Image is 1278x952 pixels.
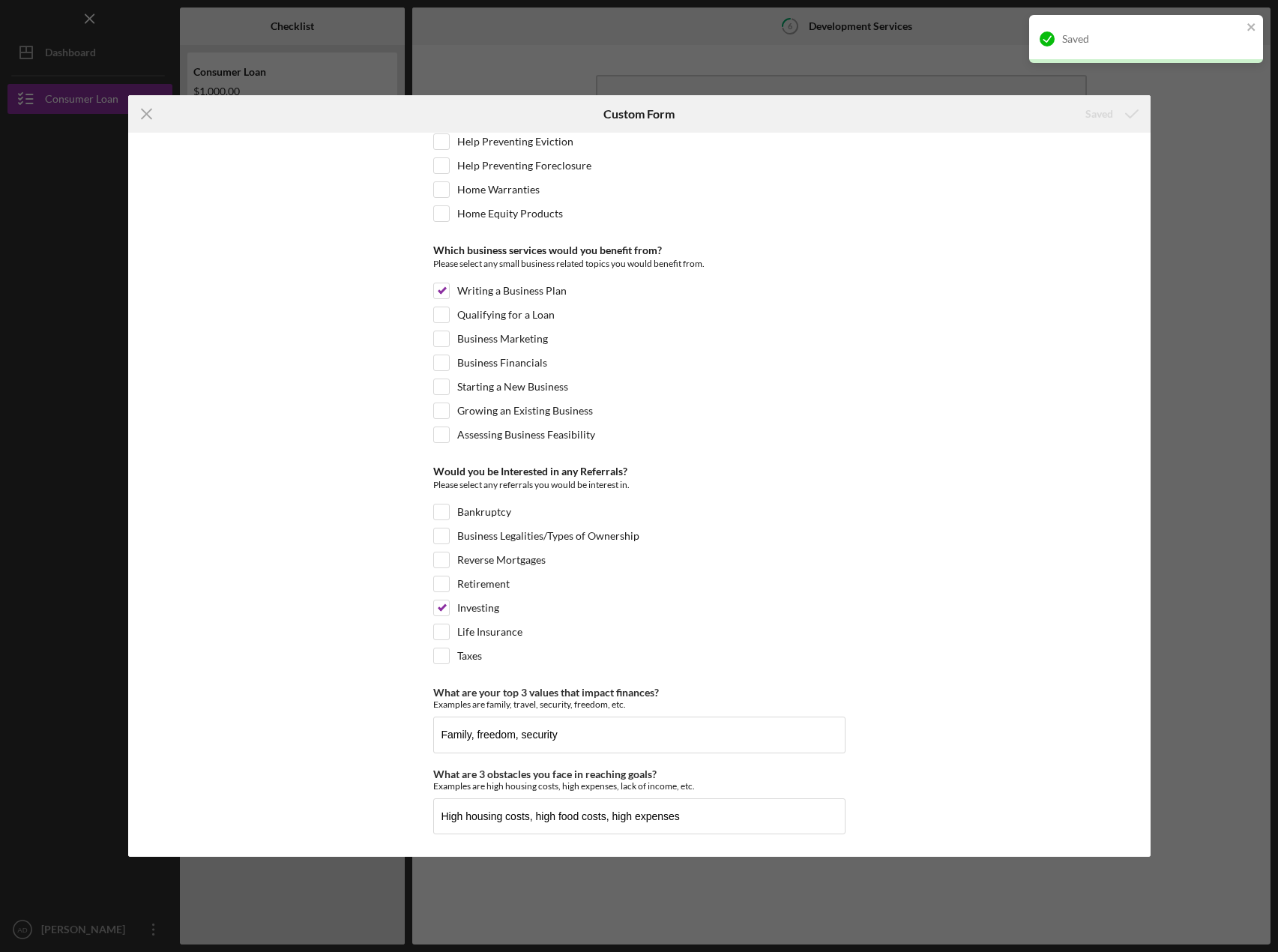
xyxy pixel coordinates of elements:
[603,107,675,121] h6: Custom Form
[457,528,639,543] label: Business Legalities/Types of Ownership
[457,283,567,298] label: Writing a Business Plan
[1085,99,1113,129] div: Saved
[457,158,591,173] label: Help Preventing Foreclosure
[433,686,659,699] label: What are your top 3 values that impact finances?
[433,699,846,710] div: Examples are family, travel, security, freedom, etc.
[457,206,563,221] label: Home Equity Products
[433,256,846,275] div: Please select any small business related topics you would benefit from.
[457,355,547,370] label: Business Financials
[457,403,593,418] label: Growing an Existing Business
[433,768,657,780] label: What are 3 obstacles you face in reaching goals?
[457,427,595,442] label: Assessing Business Feasibility
[457,552,546,567] label: Reverse Mortgages
[433,477,846,496] div: Please select any referrals you would be interest in.
[457,134,573,149] label: Help Preventing Eviction
[457,576,510,591] label: Retirement
[457,504,511,519] label: Bankruptcy
[457,379,568,394] label: Starting a New Business
[457,182,540,197] label: Home Warranties
[457,648,482,663] label: Taxes
[1070,99,1151,129] button: Saved
[457,307,555,322] label: Qualifying for a Loan
[433,466,846,477] div: Would you be Interested in any Referrals?
[1247,21,1257,35] button: close
[1062,33,1242,45] div: Saved
[457,624,522,639] label: Life Insurance
[433,780,846,792] div: Examples are high housing costs, high expenses, lack of income, etc.
[457,600,499,615] label: Investing
[457,331,548,346] label: Business Marketing
[433,244,846,256] div: Which business services would you benefit from?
